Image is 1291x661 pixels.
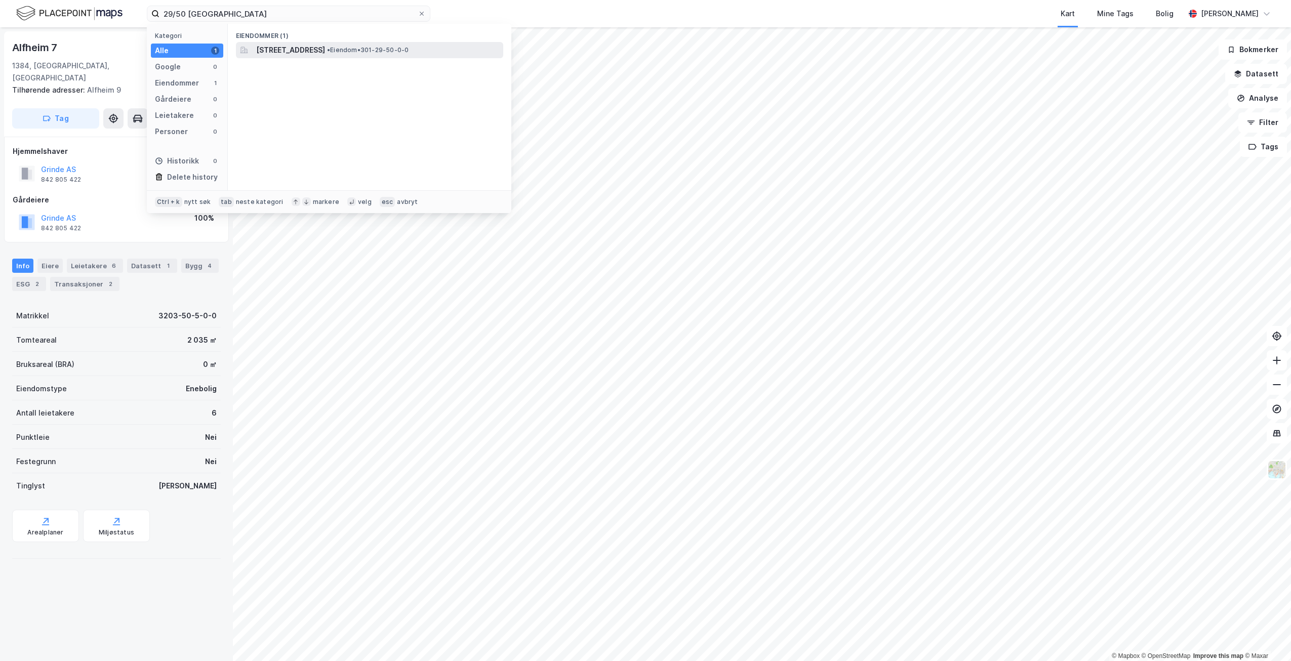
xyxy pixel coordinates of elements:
div: ESG [12,277,46,291]
div: Bruksareal (BRA) [16,358,74,370]
div: Bolig [1156,8,1174,20]
div: Hjemmelshaver [13,145,220,157]
div: Alfheim 7 [12,39,59,56]
div: 100% [194,212,214,224]
div: Nei [205,456,217,468]
div: [PERSON_NAME] [1201,8,1259,20]
div: Delete history [167,171,218,183]
div: 842 805 422 [41,224,81,232]
div: 0 [211,63,219,71]
button: Tag [12,108,99,129]
div: Kart [1061,8,1075,20]
span: [STREET_ADDRESS] [256,44,325,56]
div: esc [380,197,395,207]
div: markere [313,198,339,206]
button: Datasett [1225,64,1287,84]
div: Mine Tags [1097,8,1134,20]
div: tab [219,197,234,207]
img: logo.f888ab2527a4732fd821a326f86c7f29.svg [16,5,123,22]
div: Enebolig [186,383,217,395]
div: Nei [205,431,217,443]
input: Søk på adresse, matrikkel, gårdeiere, leietakere eller personer [159,6,418,21]
div: Eiere [37,259,63,273]
div: 2 035 ㎡ [187,334,217,346]
div: Antall leietakere [16,407,74,419]
div: Eiendommer [155,77,199,89]
div: neste kategori [236,198,284,206]
div: Festegrunn [16,456,56,468]
button: Bokmerker [1219,39,1287,60]
div: 0 [211,128,219,136]
div: Eiendomstype [16,383,67,395]
div: [PERSON_NAME] [158,480,217,492]
div: Tinglyst [16,480,45,492]
div: 842 805 422 [41,176,81,184]
div: Miljøstatus [99,528,134,536]
div: Leietakere [67,259,123,273]
div: Historikk [155,155,199,167]
iframe: Chat Widget [1240,612,1291,661]
div: Punktleie [16,431,50,443]
div: 3203-50-5-0-0 [158,310,217,322]
div: 6 [109,261,119,271]
div: 4 [205,261,215,271]
div: 2 [32,279,42,289]
button: Tags [1240,137,1287,157]
div: 6 [212,407,217,419]
a: Improve this map [1193,652,1243,659]
div: Personer [155,126,188,138]
img: Z [1267,460,1286,479]
div: Gårdeiere [13,194,220,206]
div: Ctrl + k [155,197,182,207]
div: Bygg [181,259,219,273]
div: 0 ㎡ [203,358,217,370]
div: Arealplaner [27,528,63,536]
div: 0 [211,95,219,103]
div: Transaksjoner [50,277,119,291]
div: Info [12,259,33,273]
div: Leietakere [155,109,194,121]
div: Gårdeiere [155,93,191,105]
a: OpenStreetMap [1142,652,1191,659]
div: Alfheim 9 [12,84,213,96]
div: Kontrollprogram for chat [1240,612,1291,661]
a: Mapbox [1112,652,1140,659]
div: Matrikkel [16,310,49,322]
div: Tomteareal [16,334,57,346]
div: Alle [155,45,169,57]
span: Eiendom • 301-29-50-0-0 [327,46,409,54]
div: Eiendommer (1) [228,24,511,42]
div: Kategori [155,32,223,39]
div: Google [155,61,181,73]
div: Datasett [127,259,177,273]
div: avbryt [397,198,418,206]
span: Tilhørende adresser: [12,86,87,94]
div: 0 [211,111,219,119]
span: • [327,46,330,54]
div: 1384, [GEOGRAPHIC_DATA], [GEOGRAPHIC_DATA] [12,60,181,84]
div: 2 [105,279,115,289]
button: Filter [1238,112,1287,133]
div: 1 [163,261,173,271]
div: 1 [211,47,219,55]
div: velg [358,198,372,206]
div: 1 [211,79,219,87]
div: nytt søk [184,198,211,206]
div: 0 [211,157,219,165]
button: Analyse [1228,88,1287,108]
